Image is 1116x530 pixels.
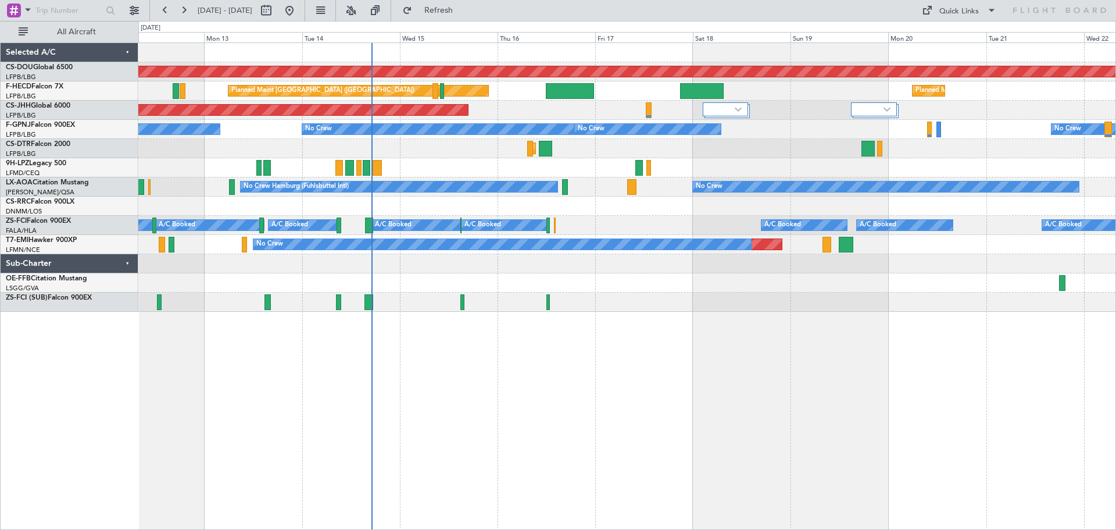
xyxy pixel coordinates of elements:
span: F-GPNJ [6,122,31,129]
div: Tue 21 [986,32,1084,42]
a: LFPB/LBG [6,73,36,81]
div: Quick Links [939,6,979,17]
button: Refresh [397,1,467,20]
span: CS-JHH [6,102,31,109]
div: No Crew [578,120,604,138]
a: DNMM/LOS [6,207,42,216]
img: arrow-gray.svg [735,107,742,112]
div: Sun 12 [106,32,204,42]
div: A/C Booked [159,216,195,234]
button: All Aircraft [13,23,126,41]
a: CS-RRCFalcon 900LX [6,198,74,205]
div: Sun 19 [791,32,888,42]
div: Sat 18 [693,32,791,42]
a: FALA/HLA [6,226,37,235]
a: [PERSON_NAME]/QSA [6,188,74,197]
div: A/C Booked [1045,216,1082,234]
a: T7-EMIHawker 900XP [6,237,77,244]
div: Fri 17 [595,32,693,42]
a: LFPB/LBG [6,130,36,139]
input: Trip Number [35,2,102,19]
div: A/C Booked [271,216,308,234]
span: CS-DTR [6,141,31,148]
span: Refresh [414,6,463,15]
span: LX-AOA [6,179,33,186]
button: Quick Links [916,1,1002,20]
a: CS-JHHGlobal 6000 [6,102,70,109]
div: No Crew [1054,120,1081,138]
a: CS-DTRFalcon 2000 [6,141,70,148]
img: arrow-gray.svg [884,107,890,112]
span: [DATE] - [DATE] [198,5,252,16]
a: LX-AOACitation Mustang [6,179,89,186]
div: No Crew Hamburg (Fuhlsbuttel Intl) [244,178,349,195]
a: LFMD/CEQ [6,169,40,177]
a: CS-DOUGlobal 6500 [6,64,73,71]
div: Mon 13 [204,32,302,42]
span: ZS-FCI (SUB) [6,294,48,301]
span: CS-RRC [6,198,31,205]
a: ZS-FCIFalcon 900EX [6,218,71,225]
div: A/C Booked [464,216,501,234]
span: All Aircraft [30,28,123,36]
div: Planned Maint [GEOGRAPHIC_DATA] ([GEOGRAPHIC_DATA]) [231,82,414,99]
div: [DATE] [141,23,160,33]
a: ZS-FCI (SUB)Falcon 900EX [6,294,92,301]
div: Planned Maint [GEOGRAPHIC_DATA] ([GEOGRAPHIC_DATA]) [915,82,1099,99]
a: F-HECDFalcon 7X [6,83,63,90]
span: CS-DOU [6,64,33,71]
a: LSGG/GVA [6,284,39,293]
span: ZS-FCI [6,218,27,225]
span: T7-EMI [6,237,28,244]
div: Planned Maint Sofia [535,140,594,157]
span: F-HECD [6,83,31,90]
a: LFPB/LBG [6,111,36,120]
div: Tue 14 [302,32,400,42]
span: OE-FFB [6,275,31,282]
a: LFMN/NCE [6,246,40,254]
a: LFPB/LBG [6,150,36,158]
div: A/C Booked [375,216,412,234]
div: No Crew [696,178,722,195]
a: F-GPNJFalcon 900EX [6,122,75,129]
div: Thu 16 [498,32,595,42]
div: Wed 15 [400,32,498,42]
div: No Crew [305,120,332,138]
div: Mon 20 [888,32,986,42]
div: A/C Booked [764,216,801,234]
a: OE-FFBCitation Mustang [6,275,87,282]
a: 9H-LPZLegacy 500 [6,160,66,167]
span: 9H-LPZ [6,160,29,167]
div: No Crew [256,236,283,253]
div: A/C Booked [860,216,896,234]
a: LFPB/LBG [6,92,36,101]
